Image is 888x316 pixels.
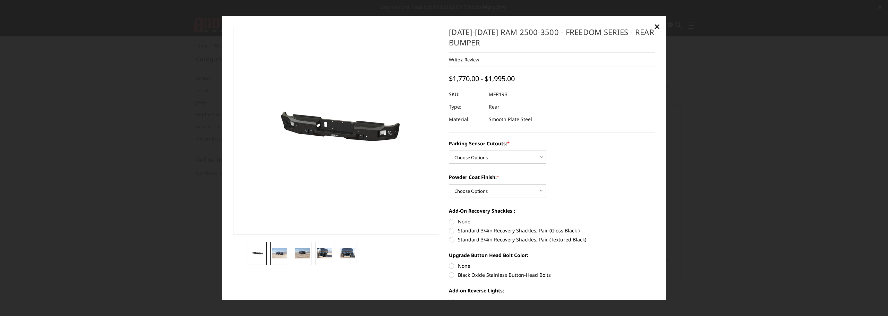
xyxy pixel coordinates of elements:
a: Close [651,21,663,32]
label: Standard 3/4in Recovery Shackles, Pair (Gloss Black ) [449,227,655,234]
label: None [449,218,655,225]
label: None [449,262,655,270]
span: $1,770.00 - $1,995.00 [449,74,515,83]
dd: Smooth Plate Steel [489,113,532,126]
label: Powder Coat Finish: [449,173,655,181]
span: × [654,19,660,34]
dt: Material: [449,113,484,126]
dd: Rear [489,101,499,113]
h1: [DATE]-[DATE] Ram 2500-3500 - Freedom Series - Rear Bumper [449,27,655,53]
label: Add-On Recovery Shackles : [449,207,655,214]
label: Parking Sensor Cutouts: [449,140,655,147]
label: Add-on Reverse Lights: [449,287,655,294]
img: 2019-2025 Ram 2500-3500 - Freedom Series - Rear Bumper [295,248,310,258]
label: Black Oxide Stainless Button-Head Bolts [449,271,655,279]
dt: SKU: [449,88,484,101]
img: 2019-2025 Ram 2500-3500 - Freedom Series - Rear Bumper [250,250,265,257]
a: 2019-2025 Ram 2500-3500 - Freedom Series - Rear Bumper [233,27,439,235]
img: 2019-2025 Ram 2500-3500 - Freedom Series - Rear Bumper [340,248,355,258]
label: None [449,298,655,305]
label: Upgrade Button Head Bolt Color: [449,251,655,259]
a: Write a Review [449,57,479,63]
dd: MFR19B [489,88,507,101]
img: 2019-2025 Ram 2500-3500 - Freedom Series - Rear Bumper [317,248,332,258]
dt: Type: [449,101,484,113]
label: Standard 3/4in Recovery Shackles, Pair (Textured Black) [449,236,655,243]
img: 2019-2025 Ram 2500-3500 - Freedom Series - Rear Bumper [272,248,287,258]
